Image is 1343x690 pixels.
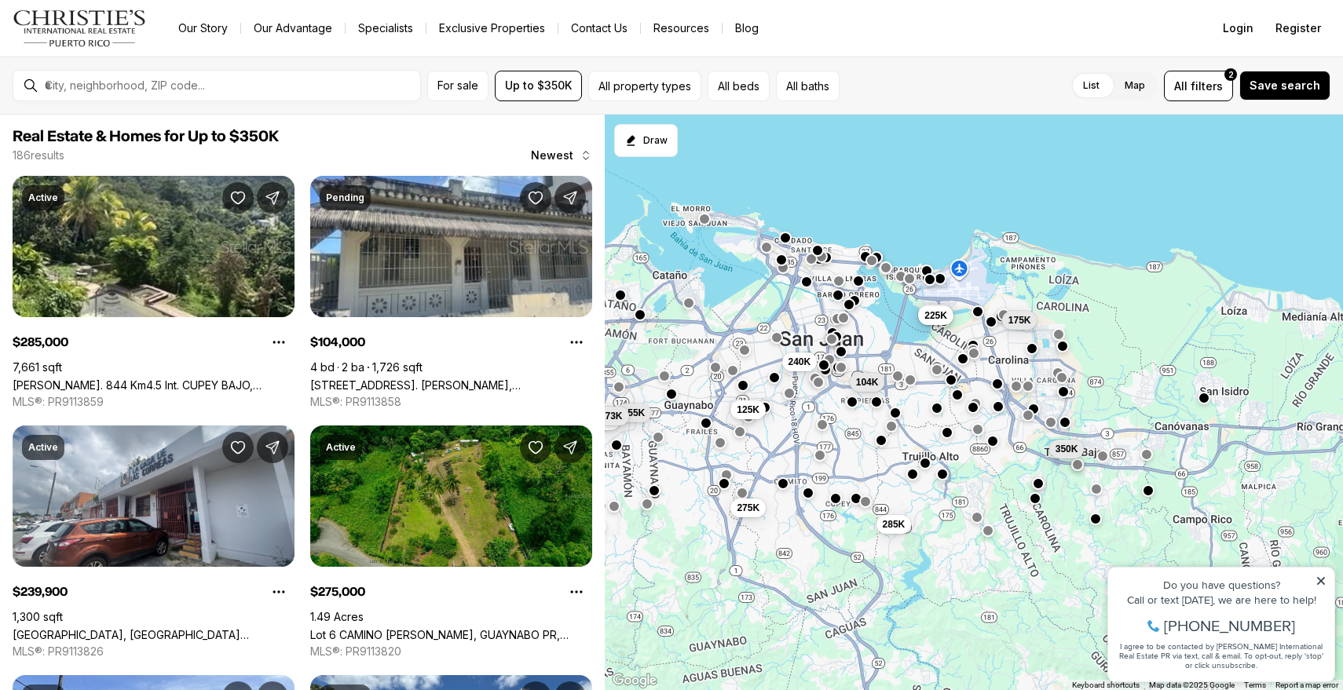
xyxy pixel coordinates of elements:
button: Start drawing [614,124,678,157]
button: Contact Us [558,17,640,39]
button: All property types [588,71,701,101]
span: 350K [1056,443,1078,455]
span: filters [1191,78,1223,94]
a: Resources [641,17,722,39]
button: Newest [521,140,602,171]
button: Property options [561,327,592,358]
span: Real Estate & Homes for Up to $350K [13,129,279,144]
button: 155K [616,403,651,422]
button: 240K [781,352,817,371]
button: 350K [917,305,953,323]
label: List [1070,71,1112,100]
span: 240K [788,356,811,368]
span: 175K [1008,314,1031,327]
label: Map [1112,71,1158,100]
img: logo [13,9,147,47]
button: Property options [263,576,295,608]
span: Newest [531,149,573,162]
span: 125K [737,403,759,416]
button: Share Property [554,432,586,463]
button: 104K [849,373,884,392]
a: Blog [723,17,771,39]
span: 285K [882,518,905,531]
button: Login [1213,13,1263,44]
button: 173K [594,407,629,425]
span: I agree to be contacted by [PERSON_NAME] International Real Estate PR via text, call & email. To ... [20,97,224,126]
button: Save Property: Carr. 844 Km4.5 Int. CUPEY BAJO [222,182,254,214]
button: Allfilters2 [1164,71,1233,101]
span: [PHONE_NUMBER] [64,74,196,89]
a: Lot 6 CAMINO PACO GALÁN, GUAYNABO PR, 00966 [310,628,592,641]
button: Property options [263,327,295,358]
button: Save Property: Lot 6 CAMINO PACO GALÁN [520,432,551,463]
button: Save search [1239,71,1330,100]
button: Register [1266,13,1330,44]
a: 1009 Calle 5 BO. CAPETILLO, SAN JUAN PR, 00923 [310,378,592,392]
p: Active [28,441,58,454]
p: Active [28,192,58,204]
a: Our Advantage [241,17,345,39]
span: Login [1223,22,1253,35]
button: 225K [918,306,953,325]
span: Register [1275,22,1321,35]
span: All [1174,78,1187,94]
a: Our Story [166,17,240,39]
button: Up to $350K [495,71,582,101]
button: 285K [876,515,911,534]
button: 125K [730,400,766,419]
button: Share Property [554,182,586,214]
a: 632 ANDALUCIA, SAN JUAN PR, 00920 [13,628,295,641]
button: 275K [730,498,766,517]
span: 275K [737,502,759,514]
p: 186 results [13,149,64,162]
button: All baths [776,71,840,101]
button: Save Property: 1009 Calle 5 BO. CAPETILLO [520,182,551,214]
span: 155K [622,407,645,419]
span: Up to $350K [505,79,572,92]
span: 2 [1228,68,1234,81]
span: 173K [600,410,623,422]
button: All beds [708,71,770,101]
div: Call or text [DATE], we are here to help! [16,50,227,61]
button: For sale [427,71,489,101]
button: Share Property [257,432,288,463]
span: For sale [437,79,478,92]
a: Carr. 844 Km4.5 Int. CUPEY BAJO, SAN JUAN PR, 00926 [13,378,295,392]
p: Active [326,441,356,454]
button: Save Property: 632 ANDALUCIA [222,432,254,463]
div: Do you have questions? [16,35,227,46]
button: 350K [1049,440,1085,458]
button: 175K [1002,311,1037,330]
button: Share Property [257,182,288,214]
p: Pending [326,192,364,204]
a: Exclusive Properties [426,17,558,39]
span: 225K [924,309,947,322]
button: Property options [561,576,592,608]
a: Specialists [346,17,426,39]
span: 104K [855,376,878,389]
span: Save search [1250,79,1320,92]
